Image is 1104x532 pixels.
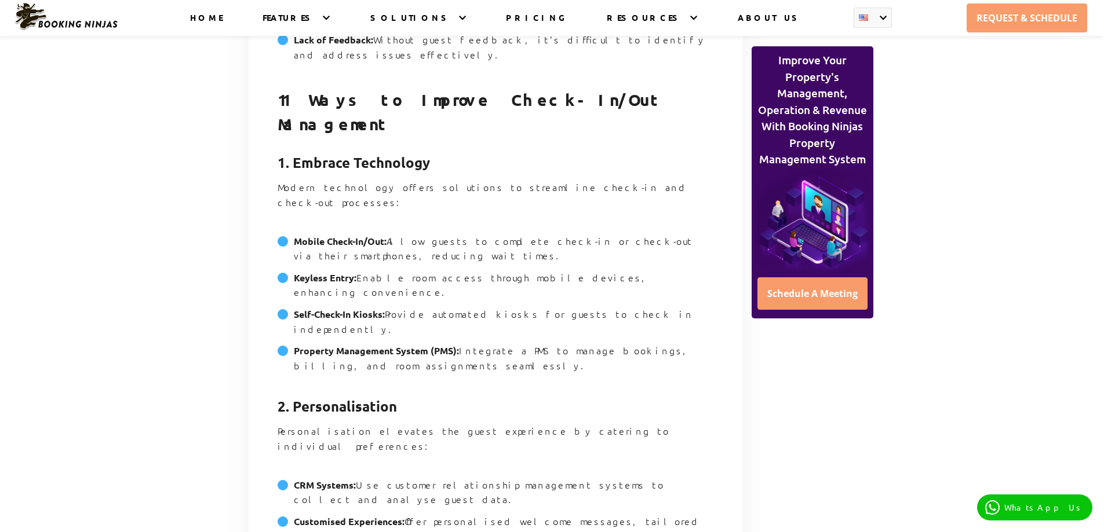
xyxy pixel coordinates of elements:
[370,12,451,36] a: SOLUTIONS
[278,180,713,224] p: Modern technology offers solutions to streamline check-in and check-out processes:
[278,424,713,468] p: Personalisation elevates the guest experience by catering to individual preferences:
[294,34,373,46] strong: Lack of Feedback:
[278,343,713,380] li: Integrate a PMS to manage bookings, billing, and room assignments seamlessly.
[294,235,387,247] strong: Mobile Check-In/Out:
[607,12,683,36] a: RESOURCES
[294,479,356,491] strong: CRM Systems:
[1004,502,1084,512] p: WhatsApp Us
[967,3,1087,32] a: REQUEST & SCHEDULE
[278,307,713,343] li: Provide automated kiosks for guests to check in independently.
[755,52,870,168] p: Improve Your Property's Management, Operation & Revenue With Booking Ninjas Property Management S...
[294,344,459,357] strong: Property Management System (PMS):
[278,270,713,307] li: Enable room access through mobile devices, enhancing convenience.
[738,12,802,36] a: ABOUT US
[755,168,870,273] img: blog-cta-bg_aside.png
[190,12,223,36] a: HOME
[977,494,1092,520] a: WhatsApp Us
[278,397,397,415] strong: 2. Personalisation
[294,308,385,320] strong: Self-Check-In Kiosks:
[294,271,356,284] strong: Keyless Entry:
[506,12,567,36] a: PRICING
[278,478,713,514] li: Use customer relationship management systems to collect and analyse guest data.
[263,12,315,36] a: FEATURES
[278,32,713,69] li: Without guest feedback, it’s difficult to identify and address issues effectively.
[14,2,118,31] img: Booking Ninjas Logo
[278,89,662,134] strong: 11 Ways to Improve Check-In/Out Management
[278,234,713,270] li: Allow guests to complete check-in or check-out via their smartphones, reducing wait times.
[278,153,430,171] strong: 1. Embrace Technology
[294,515,405,527] strong: Customised Experiences:
[757,277,868,310] a: Schedule A Meeting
